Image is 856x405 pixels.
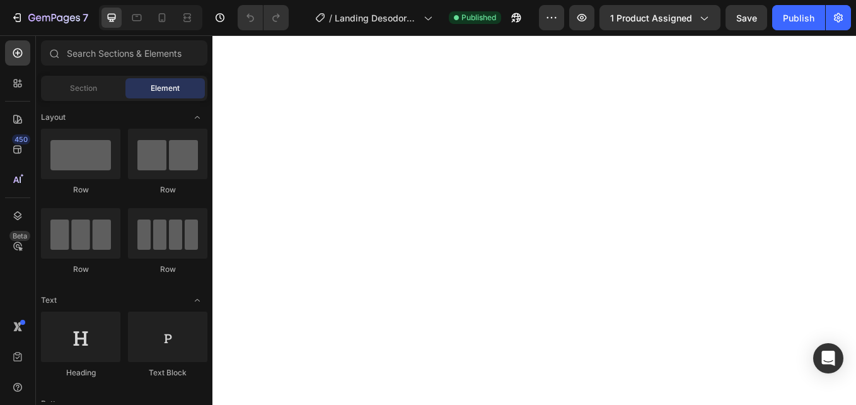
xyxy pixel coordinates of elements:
[41,264,120,275] div: Row
[610,11,692,25] span: 1 product assigned
[151,83,180,94] span: Element
[599,5,720,30] button: 1 product assigned
[128,367,207,379] div: Text Block
[41,112,66,123] span: Layout
[329,11,332,25] span: /
[461,12,496,23] span: Published
[70,83,97,94] span: Section
[41,40,207,66] input: Search Sections & Elements
[12,134,30,144] div: 450
[783,11,814,25] div: Publish
[726,5,767,30] button: Save
[187,290,207,310] span: Toggle open
[212,35,856,405] iframe: Design area
[128,184,207,196] div: Row
[41,295,57,306] span: Text
[736,13,757,23] span: Save
[813,343,843,373] div: Open Intercom Messenger
[335,11,419,25] span: Landing Desodorante [PERSON_NAME] Alumbre
[128,264,207,275] div: Row
[41,367,120,379] div: Heading
[9,231,30,241] div: Beta
[187,107,207,127] span: Toggle open
[41,184,120,196] div: Row
[238,5,289,30] div: Undo/Redo
[772,5,825,30] button: Publish
[5,5,94,30] button: 7
[83,10,88,25] p: 7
